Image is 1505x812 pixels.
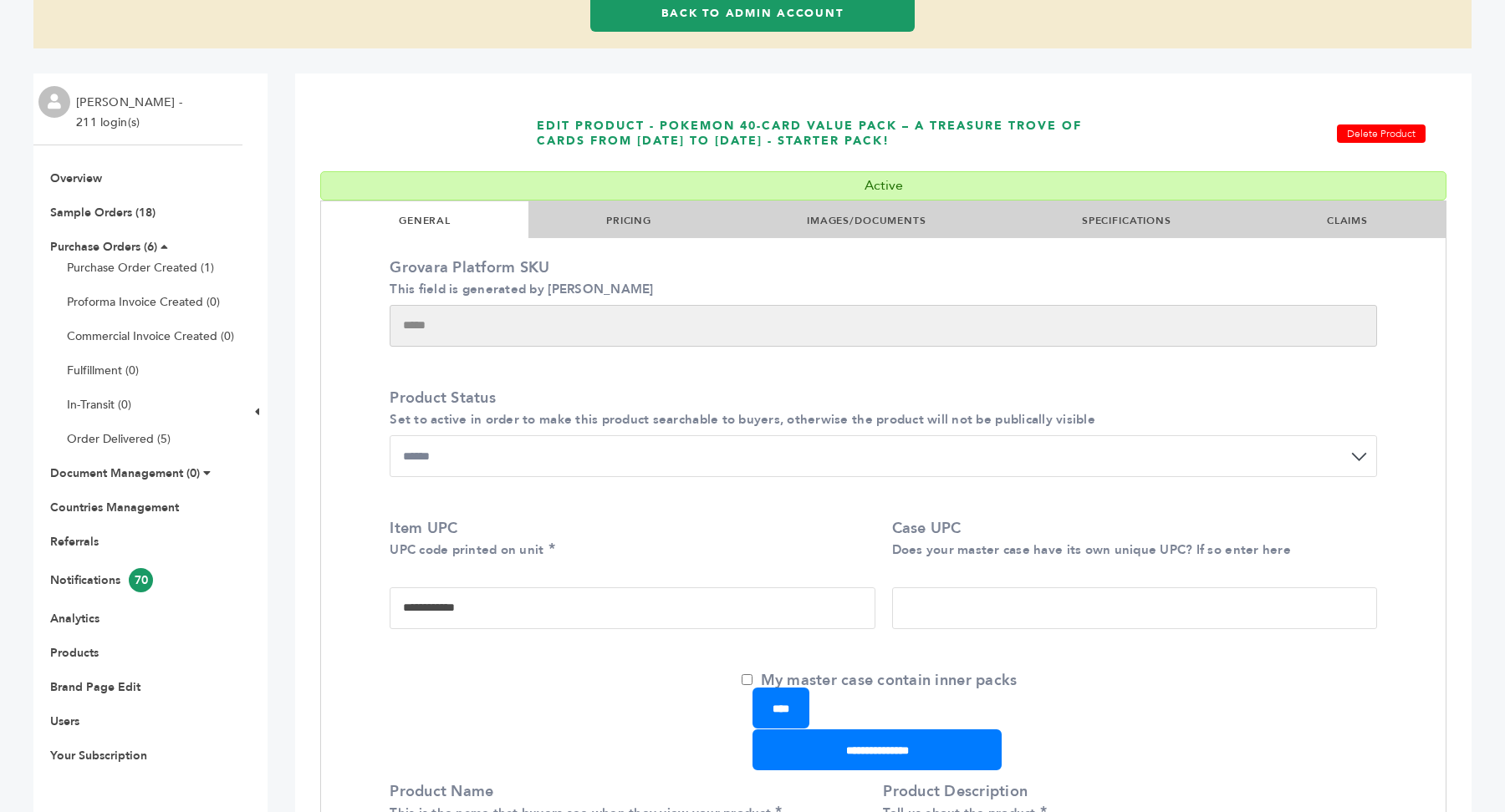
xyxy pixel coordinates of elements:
[67,431,171,447] a: Order Delivered (5)
[1327,214,1368,227] a: CLAIMS
[50,748,147,764] a: Your Subscription
[50,645,99,661] a: Products
[537,95,1100,171] h1: EDIT PRODUCT - Pokemon 40-Card Value Pack – A Treasure Trove of Cards from [DATE] to [DATE] - Sta...
[892,541,1291,558] small: Does your master case have its own unique UPC? If so enter here
[67,328,234,344] a: Commercial Invoice Created (0)
[50,611,99,627] a: Analytics
[50,679,140,695] a: Brand Page Edit
[390,541,543,558] small: UPC code printed on unit
[399,214,451,227] a: GENERAL
[742,674,752,685] input: My master case contain inner packs
[50,572,153,588] a: Notifications70
[606,214,651,227] a: PRICING
[1337,124,1426,143] a: Delete Product
[50,239,157,255] a: Purchase Orders (6)
[67,363,139,378] a: Fulfillment (0)
[50,205,156,221] a: Sample Orders (18)
[50,713,79,729] a: Users
[807,214,926,227] a: IMAGES/DOCUMENTS
[38,86,70,118] img: profile.png
[50,500,179,515] a: Countries Management
[50,465,200,481] a: Document Management (0)
[390,411,1095,428] small: Set to active in order to make this product searchable to buyers, otherwise the product will not ...
[67,260,214,276] a: Purchase Order Created (1)
[742,670,1018,691] label: My master case contain inner packs
[50,534,99,550] a: Referrals
[390,257,1369,299] label: Grovara Platform SKU
[129,568,153,592] span: 70
[390,388,1369,429] label: Product Status
[76,93,186,133] li: [PERSON_NAME] - 211 login(s)
[67,294,220,310] a: Proforma Invoice Created (0)
[390,518,866,560] label: Item UPC
[892,518,1369,560] label: Case UPC
[1082,214,1171,227] a: SPECIFICATIONS
[390,281,653,297] small: This field is generated by [PERSON_NAME]
[67,397,131,413] a: In-Transit (0)
[50,170,102,186] a: Overview
[320,171,1446,200] div: Active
